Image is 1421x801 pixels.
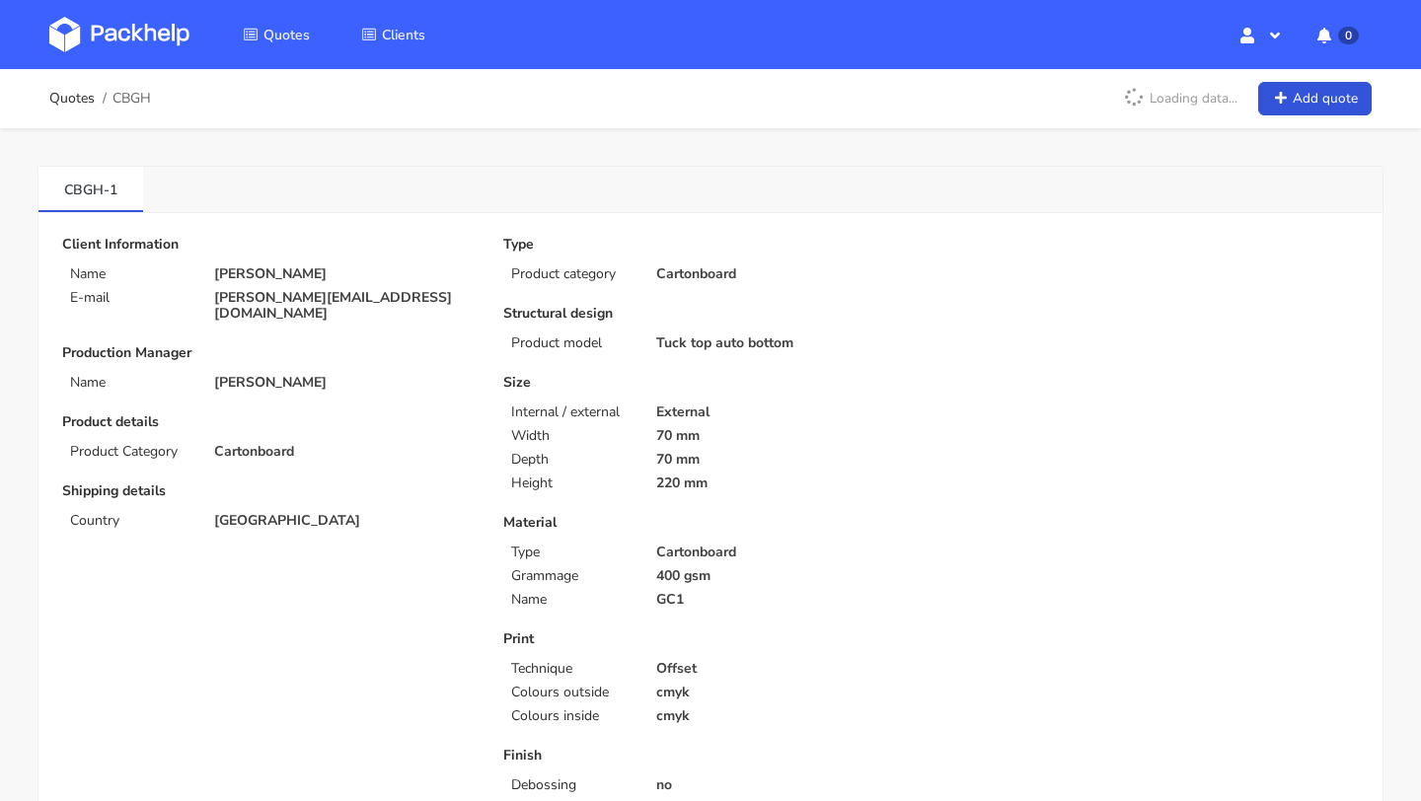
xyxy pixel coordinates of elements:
p: Product details [62,414,476,430]
p: Product Category [70,444,190,460]
p: Print [503,631,917,647]
p: Finish [503,748,917,764]
img: Dashboard [49,17,189,52]
p: Type [503,237,917,253]
p: Name [70,266,190,282]
span: Clients [382,26,425,44]
p: Cartonboard [656,545,918,560]
p: Internal / external [511,404,632,420]
p: Product model [511,335,632,351]
p: Tuck top auto bottom [656,335,918,351]
p: Production Manager [62,345,476,361]
p: Material [503,515,917,531]
p: Depth [511,452,632,468]
p: [GEOGRAPHIC_DATA] [214,513,476,529]
p: [PERSON_NAME] [214,266,476,282]
p: 220 mm [656,475,918,491]
p: Name [511,592,632,608]
p: Shipping details [62,483,476,499]
p: no [656,777,918,793]
p: Width [511,428,632,444]
a: Quotes [49,91,95,107]
p: Cartonboard [656,266,918,282]
p: Height [511,475,632,491]
a: Add quote [1258,82,1372,116]
p: cmyk [656,708,918,724]
nav: breadcrumb [49,79,151,118]
p: Country [70,513,190,529]
p: GC1 [656,592,918,608]
p: 70 mm [656,428,918,444]
span: Quotes [263,26,310,44]
p: Debossing [511,777,632,793]
span: CBGH [112,91,151,107]
button: 0 [1302,17,1372,52]
p: Cartonboard [214,444,476,460]
p: Grammage [511,568,632,584]
a: Clients [337,17,449,52]
p: Name [70,375,190,391]
p: E-mail [70,290,190,306]
p: Offset [656,661,918,677]
p: Size [503,375,917,391]
p: Loading data... [1114,82,1247,115]
span: 0 [1338,27,1359,44]
p: Product category [511,266,632,282]
p: Colours outside [511,685,632,700]
a: Quotes [219,17,334,52]
p: 70 mm [656,452,918,468]
p: Client Information [62,237,476,253]
p: [PERSON_NAME][EMAIL_ADDRESS][DOMAIN_NAME] [214,290,476,322]
p: cmyk [656,685,918,700]
p: Type [511,545,632,560]
p: Technique [511,661,632,677]
p: Structural design [503,306,917,322]
p: External [656,404,918,420]
a: CBGH-1 [38,167,143,210]
p: Colours inside [511,708,632,724]
p: [PERSON_NAME] [214,375,476,391]
p: 400 gsm [656,568,918,584]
